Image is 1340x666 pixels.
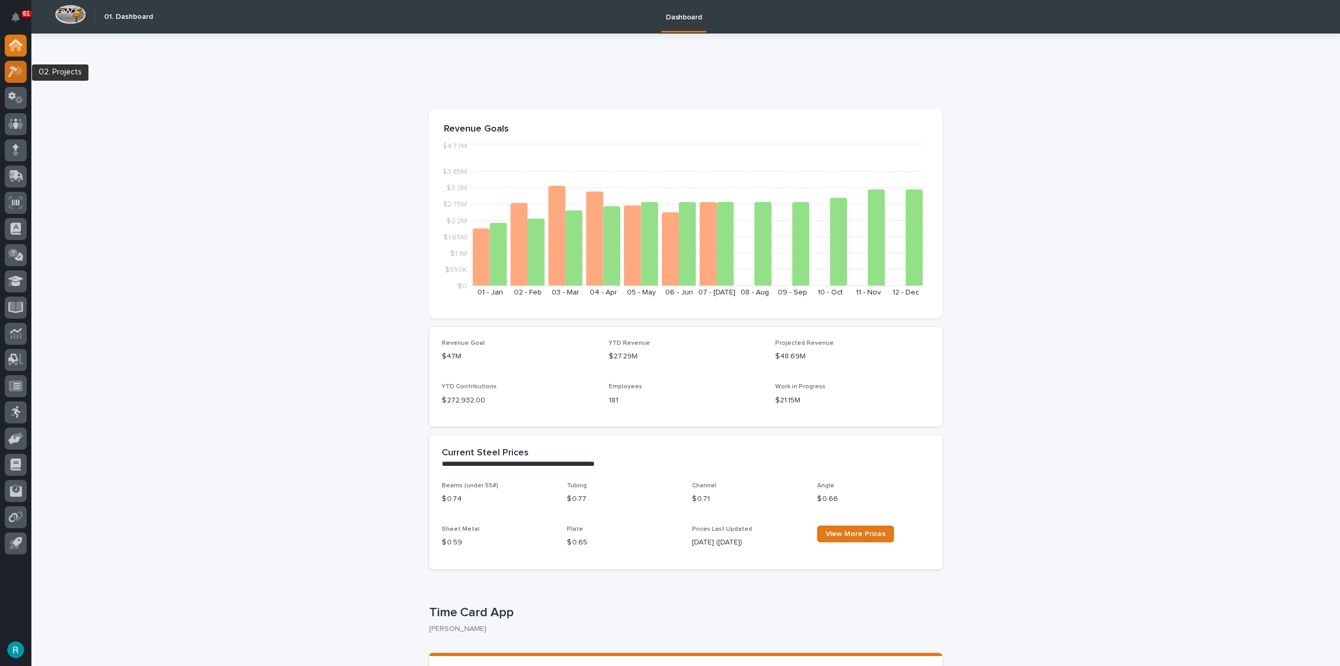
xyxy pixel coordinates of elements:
p: $ 0.74 [442,494,554,505]
tspan: $3.85M [442,168,467,176]
button: Notifications [5,6,27,28]
tspan: $0 [457,282,467,290]
p: [PERSON_NAME] [429,625,934,634]
p: 61 [23,10,30,17]
h2: 01. Dashboard [104,13,153,21]
span: Angle [817,483,834,489]
text: 02 - Feb [514,289,542,296]
text: 05 - May [627,289,656,296]
img: Workspace Logo [55,5,86,24]
p: $ 272,932.00 [442,395,596,406]
h2: Current Steel Prices [442,447,529,459]
text: 12 - Dec [892,289,919,296]
p: $ 0.66 [817,494,930,505]
tspan: $4.77M [442,143,467,150]
a: View More Prices [817,526,894,542]
tspan: $2.75M [443,201,467,208]
text: 11 - Nov [856,289,881,296]
p: $ 0.71 [692,494,805,505]
p: Time Card App [429,605,938,620]
span: YTD Contributions [442,384,497,390]
span: Sheet Metal [442,526,479,532]
p: $27.29M [609,351,763,362]
span: Employees [609,384,642,390]
tspan: $1.1M [450,249,467,257]
p: $ 0.65 [567,537,679,548]
text: 07 - [DATE] [698,289,735,296]
span: Projected Revenue [775,340,834,346]
tspan: $550K [445,266,467,273]
span: View More Prices [825,530,886,538]
text: 06 - Jun [665,289,693,296]
p: $ 0.77 [567,494,679,505]
p: $21.15M [775,395,930,406]
p: $ 0.59 [442,537,554,548]
p: $47M [442,351,596,362]
span: Channel [692,483,717,489]
text: 10 - Oct [818,289,843,296]
div: Notifications61 [13,13,27,29]
text: 09 - Sep [778,289,807,296]
span: Revenue Goal [442,340,485,346]
text: 01 - Jan [477,289,503,296]
span: Prices Last Updated [692,526,752,532]
span: YTD Revenue [609,340,650,346]
tspan: $2.2M [446,217,467,224]
p: $48.69M [775,351,930,362]
span: Work in Progress [775,384,825,390]
tspan: $3.3M [446,184,467,192]
tspan: $1.65M [443,233,467,241]
span: Tubing [567,483,587,489]
p: [DATE] ([DATE]) [692,537,805,548]
span: Plate [567,526,583,532]
span: Beams (under 55#) [442,483,498,489]
p: Revenue Goals [444,124,928,135]
p: 181 [609,395,763,406]
button: users-avatar [5,639,27,661]
text: 03 - Mar [552,289,579,296]
text: 08 - Aug [741,289,769,296]
text: 04 - Apr [590,289,617,296]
